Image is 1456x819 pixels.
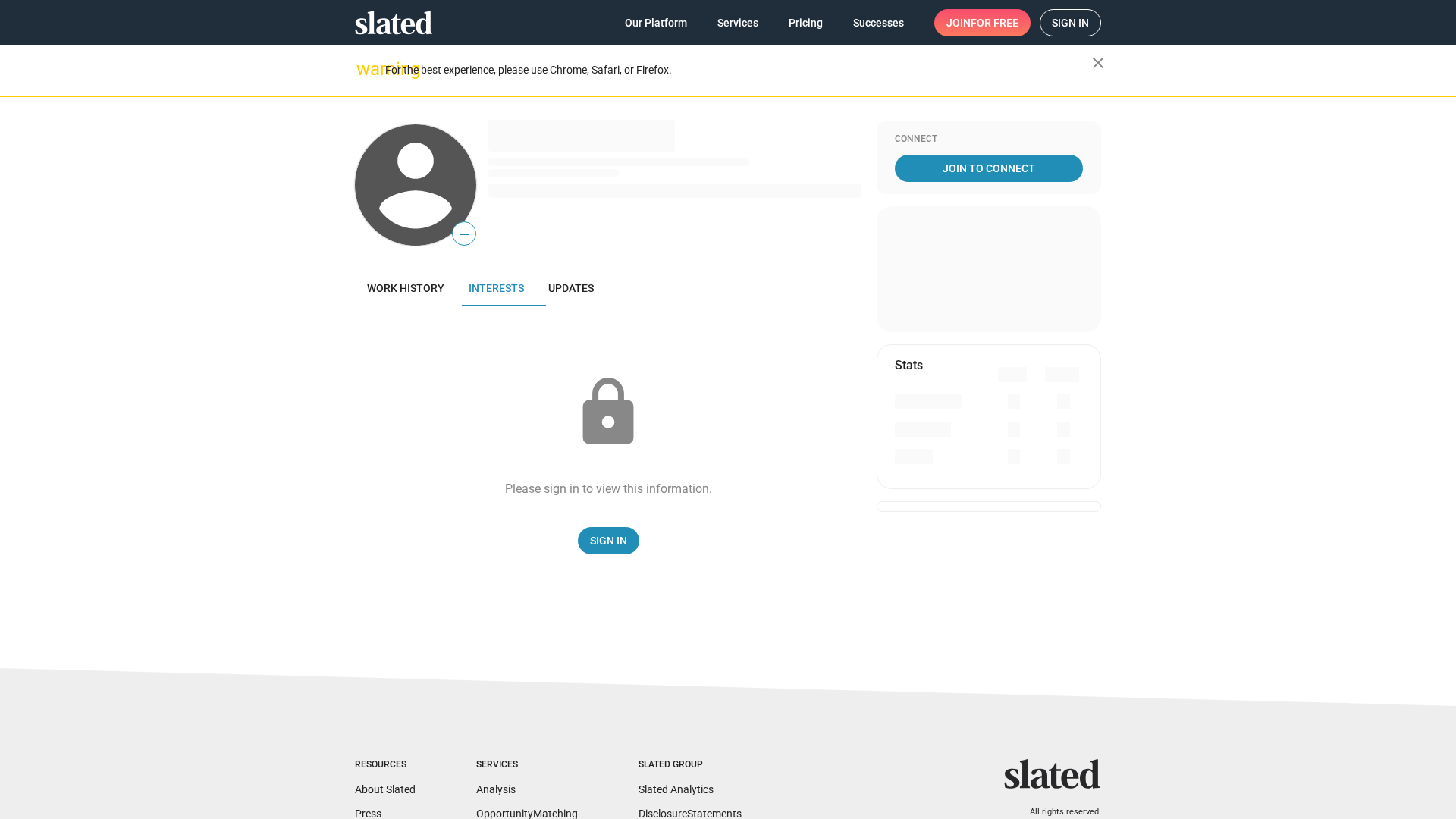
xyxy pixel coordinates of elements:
[946,9,1018,36] span: Join
[469,282,524,294] span: Interests
[570,375,646,450] mat-icon: lock
[355,270,457,306] a: Work history
[639,783,714,795] a: Slated Analytics
[1089,54,1107,72] mat-icon: close
[505,481,712,497] div: Please sign in to view this information.
[457,270,536,306] a: Interests
[548,282,594,294] span: Updates
[895,155,1083,182] a: Join To Connect
[356,60,375,78] mat-icon: warning
[355,783,416,795] a: About Slated
[578,527,639,554] a: Sign In
[536,270,606,306] a: Updates
[453,224,475,244] span: —
[385,60,1092,80] div: For the best experience, please use Chrome, Safari, or Firefox.
[1040,9,1101,36] a: Sign in
[476,783,516,795] a: Analysis
[895,133,1083,146] div: Connect
[895,357,923,373] mat-card-title: Stats
[476,759,578,771] div: Services
[613,9,699,36] a: Our Platform
[789,9,823,36] span: Pricing
[853,9,904,36] span: Successes
[625,9,687,36] span: Our Platform
[355,759,416,771] div: Resources
[717,9,758,36] span: Services
[777,9,835,36] a: Pricing
[971,9,1018,36] span: for free
[590,527,627,554] span: Sign In
[639,759,742,771] div: Slated Group
[1052,10,1089,36] span: Sign in
[898,155,1080,182] span: Join To Connect
[841,9,916,36] a: Successes
[367,282,444,294] span: Work history
[934,9,1031,36] a: Joinfor free
[705,9,770,36] a: Services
